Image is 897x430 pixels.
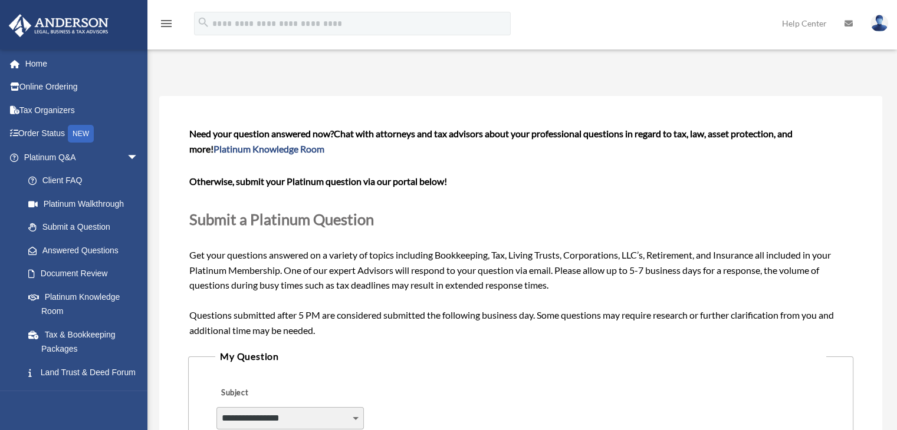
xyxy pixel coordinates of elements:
a: Tax Organizers [8,98,156,122]
a: Portal Feedback [17,384,156,408]
a: Client FAQ [17,169,156,193]
span: Get your questions answered on a variety of topics including Bookkeeping, Tax, Living Trusts, Cor... [189,128,852,336]
a: Submit a Question [17,216,150,239]
a: Answered Questions [17,239,156,262]
span: Submit a Platinum Question [189,210,374,228]
i: search [197,16,210,29]
span: Need your question answered now? [189,128,334,139]
a: Platinum Knowledge Room [17,285,156,323]
i: menu [159,16,173,31]
div: NEW [68,125,94,143]
a: Document Review [17,262,156,286]
a: Tax & Bookkeeping Packages [17,323,156,360]
a: Platinum Knowledge Room [213,143,324,154]
a: Order StatusNEW [8,122,156,146]
span: Chat with attorneys and tax advisors about your professional questions in regard to tax, law, ass... [189,128,793,154]
a: Online Ordering [8,75,156,99]
a: Land Trust & Deed Forum [17,360,156,384]
legend: My Question [215,348,826,365]
a: Platinum Q&Aarrow_drop_down [8,145,156,169]
img: User Pic [870,15,888,32]
a: Platinum Walkthrough [17,192,156,216]
a: menu [159,21,173,31]
label: Subject [216,385,328,402]
a: Home [8,52,156,75]
b: Otherwise, submit your Platinum question via our portal below! [189,176,447,187]
img: Anderson Advisors Platinum Portal [5,14,112,37]
span: arrow_drop_down [127,145,150,170]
